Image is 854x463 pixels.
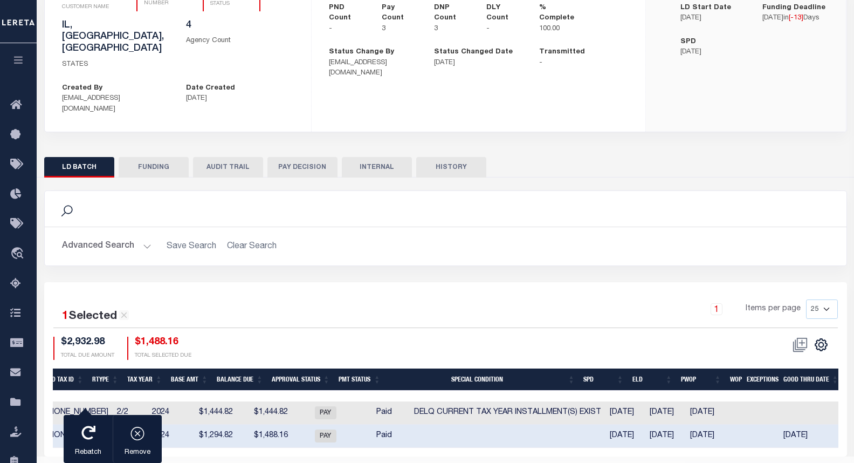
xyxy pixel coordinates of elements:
p: TOTAL SELECTED DUE [135,352,191,360]
td: $1,294.82 [191,425,237,448]
p: - [539,58,628,69]
td: 2/2 [113,401,148,425]
th: Exceptions [742,369,779,391]
p: [DATE] [680,47,746,58]
th: Formatted Tax Id: activate to sort column ascending [19,369,88,391]
label: % Complete [539,3,575,24]
label: Transmitted [539,47,585,58]
span: PAY [315,430,336,442]
td: [DATE] [605,425,646,448]
h5: 4 [186,20,294,32]
span: 1 [62,311,68,322]
td: [DATE] [605,401,646,425]
p: [DATE] [434,58,523,69]
td: [DATE] [645,401,686,425]
span: Paid [376,408,392,416]
span: [DATE] [762,15,783,22]
p: Agency Count [186,36,294,46]
p: CUSTOMER NAME [62,3,111,11]
td: [PHONE_NUMBER] [37,401,113,425]
p: - [329,24,365,35]
h4: $1,488.16 [135,337,191,349]
td: 2024 [148,401,191,425]
span: -13 [790,15,801,22]
p: [DATE] [680,13,746,24]
th: Pmt Status: activate to sort column ascending [334,369,385,391]
th: WOP [726,369,742,391]
p: Rebatch [75,447,102,458]
label: SPD [680,37,696,47]
span: [ ] [789,15,803,22]
button: Advanced Search [62,236,151,257]
span: Paid [376,432,392,439]
label: Pay Count [382,3,418,24]
label: Date Created [186,83,235,94]
label: Status Changed Date [434,47,513,58]
p: 100.00 [539,24,575,35]
th: SPD: activate to sort column ascending [579,369,628,391]
h4: $2,932.98 [61,337,114,349]
h5: IL,[GEOGRAPHIC_DATA],[GEOGRAPHIC_DATA] [62,20,170,56]
p: in Days [762,13,828,24]
p: - [486,24,522,35]
label: DLY Count [486,3,522,24]
td: [DATE] [686,401,726,425]
label: PND Count [329,3,365,24]
th: Good Thru Date: activate to sort column ascending [779,369,843,391]
p: 3 [382,24,418,35]
p: TOTAL DUE AMOUNT [61,352,114,360]
td: [DATE] [686,425,726,448]
p: Remove [124,447,151,458]
span: Status should not be "REC" to perform this action. [788,337,812,353]
th: Tax Year: activate to sort column ascending [123,369,167,391]
div: Selected [62,308,129,325]
td: 2024 [148,425,191,448]
button: HISTORY [416,157,486,178]
td: $1,444.82 [191,401,237,425]
th: ELD: activate to sort column ascending [628,369,677,391]
button: INTERNAL [342,157,412,178]
th: PWOP: activate to sort column ascending [677,369,726,391]
th: Special Condition: activate to sort column ascending [385,369,579,391]
td: [DATE] [645,425,686,448]
th: RType: activate to sort column ascending [88,369,123,391]
p: 3 [434,24,470,35]
button: LD BATCH [44,157,114,178]
p: STATES [62,59,170,70]
label: Status Change By [329,47,394,58]
span: PAY [315,406,336,419]
span: DELQ CURRENT TAX YEAR INSTALLMENT(S) EXIST [414,408,601,416]
label: LD Start Date [680,3,731,13]
button: AUDIT TRAIL [193,157,263,178]
td: $1,444.82 [237,401,292,425]
th: Base Amt: activate to sort column ascending [167,369,212,391]
td: $1,488.16 [237,425,292,448]
button: FUNDING [119,157,189,178]
a: 1 [711,303,722,315]
span: Items per page [746,303,801,315]
p: [DATE] [186,93,294,104]
td: [DATE] [779,425,843,448]
p: [EMAIL_ADDRESS][DOMAIN_NAME] [62,93,170,114]
label: DNP Count [434,3,470,24]
p: [EMAIL_ADDRESS][DOMAIN_NAME] [329,58,418,79]
label: Created By [62,83,102,94]
th: Balance Due: activate to sort column ascending [212,369,267,391]
th: Approval Status: activate to sort column ascending [267,369,334,391]
button: PAY DECISION [267,157,338,178]
i: travel_explore [10,247,27,261]
label: Funding Deadline [762,3,825,13]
